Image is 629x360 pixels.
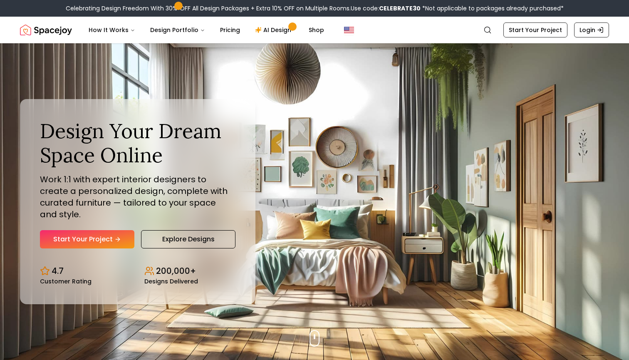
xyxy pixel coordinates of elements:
button: How It Works [82,22,142,38]
small: Designs Delivered [144,278,198,284]
p: 200,000+ [156,265,196,277]
b: CELEBRATE30 [379,4,421,12]
a: Pricing [213,22,247,38]
div: Celebrating Design Freedom With 30% OFF All Design Packages + Extra 10% OFF on Multiple Rooms. [66,4,564,12]
span: Use code: [351,4,421,12]
span: *Not applicable to packages already purchased* [421,4,564,12]
div: Design stats [40,258,235,284]
a: Start Your Project [40,230,134,248]
img: Spacejoy Logo [20,22,72,38]
img: United States [344,25,354,35]
h1: Design Your Dream Space Online [40,119,235,167]
p: Work 1:1 with expert interior designers to create a personalized design, complete with curated fu... [40,174,235,220]
a: Shop [302,22,331,38]
a: Explore Designs [141,230,235,248]
nav: Global [20,17,609,43]
nav: Main [82,22,331,38]
a: Spacejoy [20,22,72,38]
a: Start Your Project [503,22,567,37]
p: 4.7 [52,265,64,277]
a: Login [574,22,609,37]
small: Customer Rating [40,278,92,284]
a: AI Design [248,22,300,38]
button: Design Portfolio [144,22,212,38]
